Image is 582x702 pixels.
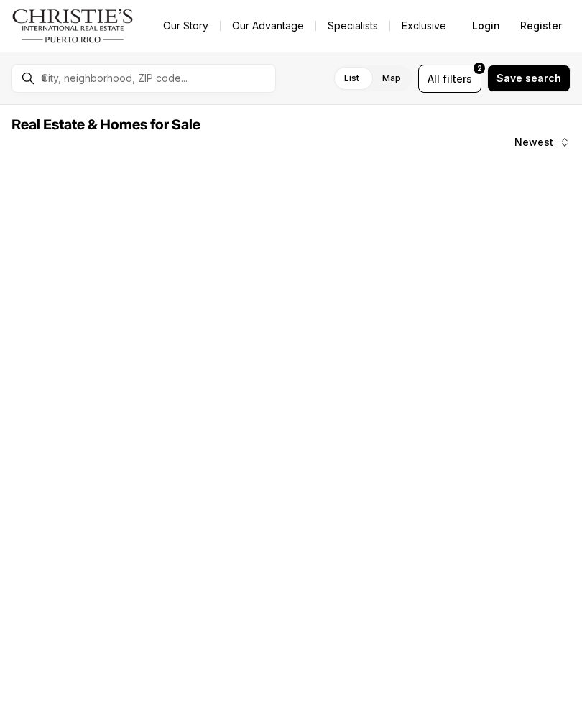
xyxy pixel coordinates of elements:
button: Newest [506,128,579,157]
span: Register [520,20,562,32]
label: List [333,65,371,91]
button: Save search [487,65,571,92]
span: Login [472,20,500,32]
button: Allfilters2 [418,65,481,93]
span: All [428,71,440,86]
img: logo [11,9,134,43]
span: Save search [496,73,561,84]
span: 2 [477,63,482,74]
a: Specialists [316,16,389,36]
span: Newest [514,137,553,148]
button: Register [512,11,571,40]
a: Exclusive Properties [390,16,510,36]
a: Our Story [152,16,220,36]
span: filters [443,71,472,86]
a: Our Advantage [221,16,315,36]
button: Login [463,11,509,40]
span: Real Estate & Homes for Sale [11,118,200,132]
label: Map [371,65,412,91]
